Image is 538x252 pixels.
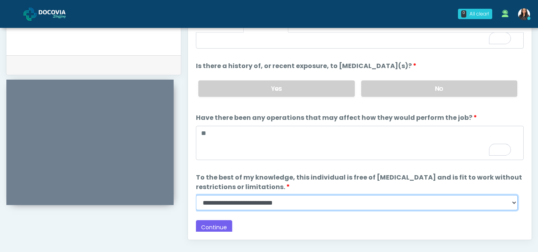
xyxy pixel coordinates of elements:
[196,173,524,192] label: To the best of my knowledge, this individual is free of [MEDICAL_DATA] and is fit to work without...
[453,6,497,22] a: 0 All clear!
[470,10,489,18] div: All clear!
[518,8,530,20] img: Viral Patel
[23,8,37,21] img: Docovia
[461,10,466,18] div: 0
[196,61,417,71] label: Is there a history of, or recent exposure, to [MEDICAL_DATA](s)?
[198,80,354,97] label: Yes
[23,1,78,27] a: Docovia
[196,126,524,160] textarea: To enrich screen reader interactions, please activate Accessibility in Grammarly extension settings
[6,3,30,27] button: Open LiveChat chat widget
[39,10,78,18] img: Docovia
[196,113,477,123] label: Have there been any operations that may affect how they would perform the job?
[196,220,232,235] button: Continue
[6,89,174,205] iframe: To enrich screen reader interactions, please activate Accessibility in Grammarly extension settings
[361,80,517,97] label: No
